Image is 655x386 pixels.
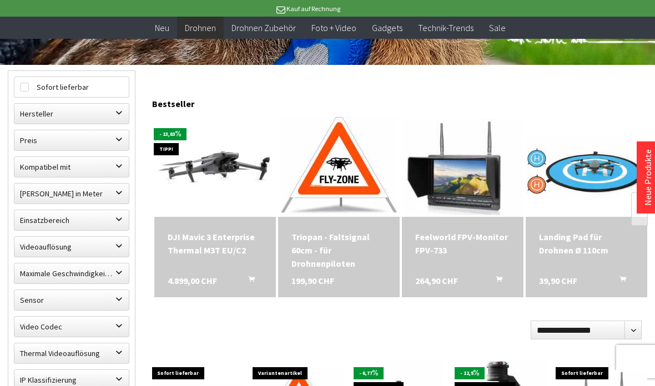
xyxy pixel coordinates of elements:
span: 264,90 CHF [415,274,458,287]
span: Drohnen Zubehör [231,22,296,33]
a: DJI Mavic 3 Enterprise Thermal M3T EU/C2 4.899,00 CHF In den Warenkorb [168,230,263,257]
a: Feelworld FPV-Monitor FPV-733 264,90 CHF In den Warenkorb [415,230,510,257]
a: Gadgets [364,17,410,39]
img: Feelworld FPV-Monitor FPV-733 [402,119,523,216]
label: Thermal Videoauflösung [14,343,129,363]
span: 199,90 CHF [291,274,334,287]
div: Landing Pad für Drohnen Ø 110cm [539,230,634,257]
a: Landing Pad für Drohnen Ø 110cm 39,90 CHF In den Warenkorb [539,230,634,257]
a: Neu [147,17,177,39]
label: Einsatzbereich [14,210,129,230]
label: Videoauflösung [14,237,129,257]
label: Kompatibel mit [14,157,129,177]
span: Sale [489,22,506,33]
span: 39,90 CHF [539,274,577,287]
button: In den Warenkorb [482,274,509,288]
label: Sofort lieferbar [14,77,129,97]
button: In den Warenkorb [235,274,261,288]
div: Bestseller [152,87,647,115]
a: Foto + Video [304,17,364,39]
span: Gadgets [372,22,402,33]
span: 4.899,00 CHF [168,274,217,287]
span: Technik-Trends [418,22,473,33]
span: Foto + Video [311,22,356,33]
a: Triopan - Faltsignal 60cm - für Drohnenpiloten 199,90 CHF [291,230,386,270]
label: Sensor [14,290,129,310]
span: Neu [155,22,169,33]
label: Preis [14,130,129,150]
img: DJI Mavic 3 Enterprise Thermal M3T EU/C2 [154,129,276,205]
span: Drohnen [185,22,216,33]
img: Triopan - Faltsignal 60cm - für Drohnenpiloten [281,117,397,217]
img: Landing Pad für Drohnen Ø 110cm [526,135,647,199]
div: Triopan - Faltsignal 60cm - für Drohnenpiloten [291,230,386,270]
a: Drohnen Zubehör [224,17,304,39]
div: Feelworld FPV-Monitor FPV-733 [415,230,510,257]
label: Maximale Flughöhe in Meter [14,184,129,204]
a: Sale [481,17,513,39]
label: Maximale Geschwindigkeit in km/h [14,263,129,283]
a: Technik-Trends [410,17,481,39]
div: DJI Mavic 3 Enterprise Thermal M3T EU/C2 [168,230,263,257]
a: Neue Produkte [642,149,653,206]
a: Drohnen [177,17,224,39]
label: Video Codec [14,317,129,337]
button: In den Warenkorb [606,274,633,288]
label: Hersteller [14,104,129,124]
